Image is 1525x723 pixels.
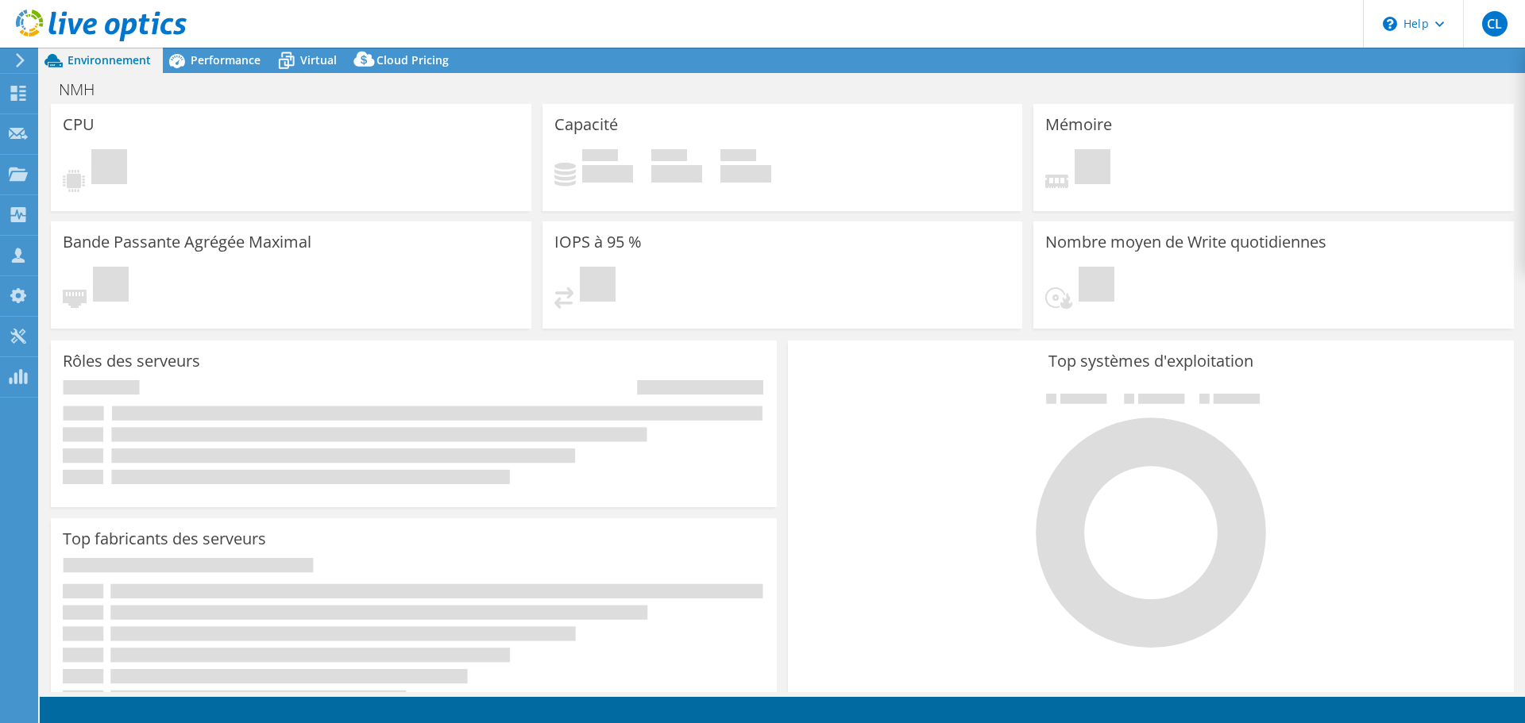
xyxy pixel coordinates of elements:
span: Environnement [68,52,151,67]
span: En attente [93,267,129,306]
span: Total [720,149,756,165]
h3: IOPS à 95 % [554,233,642,251]
span: Cloud Pricing [376,52,449,67]
span: Performance [191,52,261,67]
span: Virtual [300,52,337,67]
span: Espace libre [651,149,687,165]
h3: Mémoire [1045,116,1112,133]
h1: NMH [52,81,119,98]
h3: Top systèmes d'exploitation [800,352,1502,370]
span: En attente [1079,267,1114,306]
span: CL [1482,11,1508,37]
span: En attente [580,267,616,306]
h3: Bande Passante Agrégée Maximal [63,233,311,251]
span: Utilisé [582,149,618,165]
span: En attente [91,149,127,188]
h3: Nombre moyen de Write quotidiennes [1045,233,1326,251]
h4: 0 Gio [582,165,633,183]
h3: Capacité [554,116,618,133]
h3: CPU [63,116,95,133]
h3: Top fabricants des serveurs [63,530,266,548]
h4: 0 Gio [651,165,702,183]
h3: Rôles des serveurs [63,352,200,370]
h4: 0 Gio [720,165,771,183]
span: En attente [1075,149,1110,188]
svg: \n [1383,17,1397,31]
